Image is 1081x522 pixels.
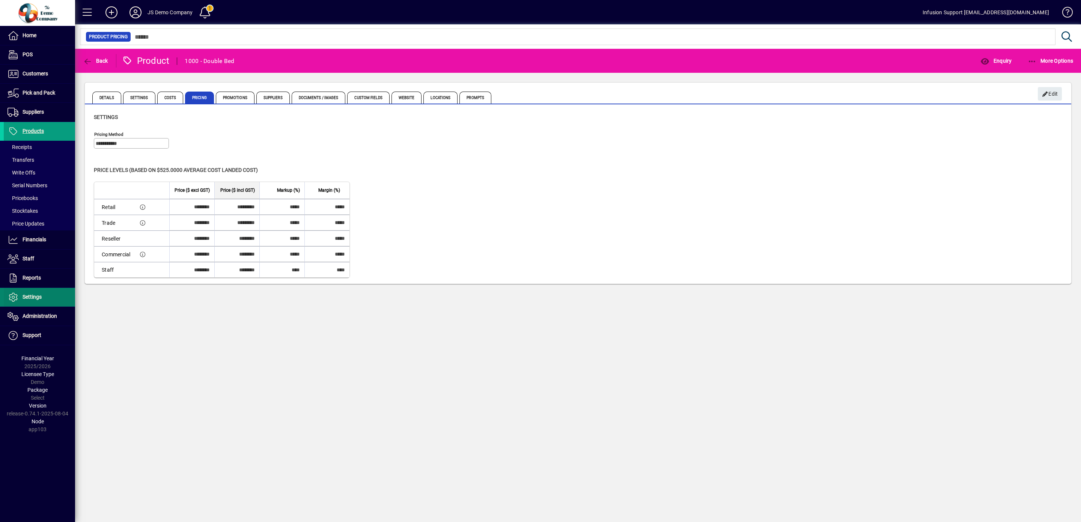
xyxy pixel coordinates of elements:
[94,246,135,262] td: Commercial
[423,92,458,104] span: Locations
[185,92,214,104] span: Pricing
[4,153,75,166] a: Transfers
[123,6,148,19] button: Profile
[23,256,34,262] span: Staff
[8,182,47,188] span: Serial Numbers
[4,141,75,153] a: Receipts
[23,128,44,134] span: Products
[256,92,290,104] span: Suppliers
[4,166,75,179] a: Write Offs
[23,332,41,338] span: Support
[94,167,258,173] span: Price levels (based on $525.0000 Average cost landed cost)
[4,45,75,64] a: POS
[175,186,210,194] span: Price ($ excl GST)
[81,54,110,68] button: Back
[4,179,75,192] a: Serial Numbers
[979,54,1013,68] button: Enquiry
[8,195,38,201] span: Pricebooks
[4,84,75,102] a: Pick and Pack
[1026,54,1075,68] button: More Options
[23,51,33,57] span: POS
[185,55,234,67] div: 1000 - Double Bed
[94,132,123,137] mat-label: Pricing method
[347,92,389,104] span: Custom Fields
[4,26,75,45] a: Home
[148,6,193,18] div: JS Demo Company
[83,58,108,64] span: Back
[8,170,35,176] span: Write Offs
[459,92,491,104] span: Prompts
[980,58,1012,64] span: Enquiry
[8,208,38,214] span: Stocktakes
[94,230,135,246] td: Reseller
[23,275,41,281] span: Reports
[23,236,46,242] span: Financials
[1042,88,1058,100] span: Edit
[4,192,75,205] a: Pricebooks
[75,54,116,68] app-page-header-button: Back
[8,221,44,227] span: Price Updates
[4,288,75,307] a: Settings
[216,92,254,104] span: Promotions
[23,313,57,319] span: Administration
[94,215,135,230] td: Trade
[27,387,48,393] span: Package
[277,186,300,194] span: Markup (%)
[4,269,75,287] a: Reports
[4,103,75,122] a: Suppliers
[4,205,75,217] a: Stocktakes
[23,32,36,38] span: Home
[94,262,135,277] td: Staff
[4,217,75,230] a: Price Updates
[4,65,75,83] a: Customers
[92,92,121,104] span: Details
[94,199,135,215] td: Retail
[8,144,32,150] span: Receipts
[21,371,54,377] span: Licensee Type
[1038,87,1062,101] button: Edit
[23,109,44,115] span: Suppliers
[923,6,1049,18] div: Infusion Support [EMAIL_ADDRESS][DOMAIN_NAME]
[99,6,123,19] button: Add
[220,186,255,194] span: Price ($ incl GST)
[318,186,340,194] span: Margin (%)
[8,157,34,163] span: Transfers
[1057,2,1072,26] a: Knowledge Base
[4,250,75,268] a: Staff
[23,71,48,77] span: Customers
[29,403,47,409] span: Version
[292,92,346,104] span: Documents / Images
[1028,58,1073,64] span: More Options
[4,307,75,326] a: Administration
[140,186,165,194] span: Promo Price
[21,355,54,361] span: Financial Year
[123,92,155,104] span: Settings
[391,92,422,104] span: Website
[157,92,184,104] span: Costs
[23,294,42,300] span: Settings
[23,90,55,96] span: Pick and Pack
[102,186,112,194] span: Level
[94,114,118,120] span: Settings
[4,326,75,345] a: Support
[89,33,128,41] span: Product Pricing
[4,230,75,249] a: Financials
[122,55,170,67] div: Product
[32,418,44,424] span: Node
